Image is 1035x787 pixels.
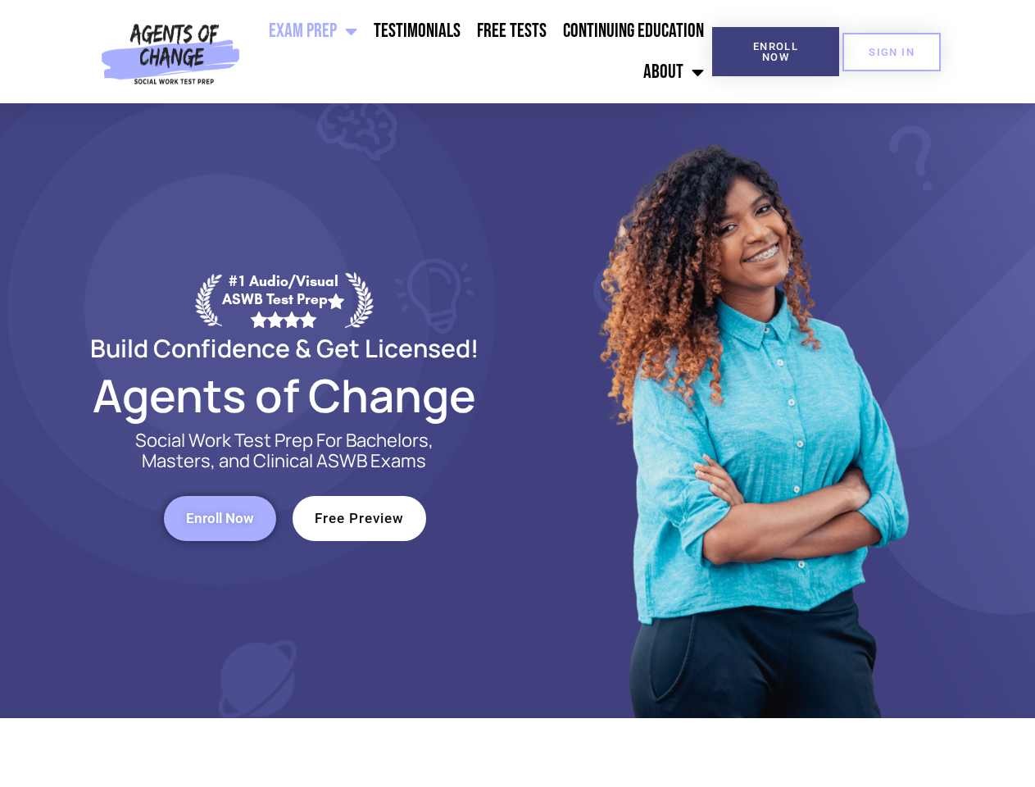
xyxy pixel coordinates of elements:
nav: Menu [247,11,712,93]
span: SIGN IN [869,47,915,57]
h2: Agents of Change [51,376,518,414]
span: Enroll Now [738,41,813,62]
a: SIGN IN [842,33,941,71]
span: Free Preview [315,512,404,525]
a: About [635,52,712,93]
a: Testimonials [365,11,469,52]
img: Website Image 1 (1) [588,103,915,718]
a: Enroll Now [712,27,839,76]
a: Enroll Now [164,496,276,541]
a: Continuing Education [555,11,712,52]
div: #1 Audio/Visual ASWB Test Prep [222,272,345,327]
a: Exam Prep [261,11,365,52]
p: Social Work Test Prep For Bachelors, Masters, and Clinical ASWB Exams [116,430,452,471]
a: Free Tests [469,11,555,52]
a: Free Preview [293,496,426,541]
h2: Build Confidence & Get Licensed! [51,336,518,360]
span: Enroll Now [186,512,254,525]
